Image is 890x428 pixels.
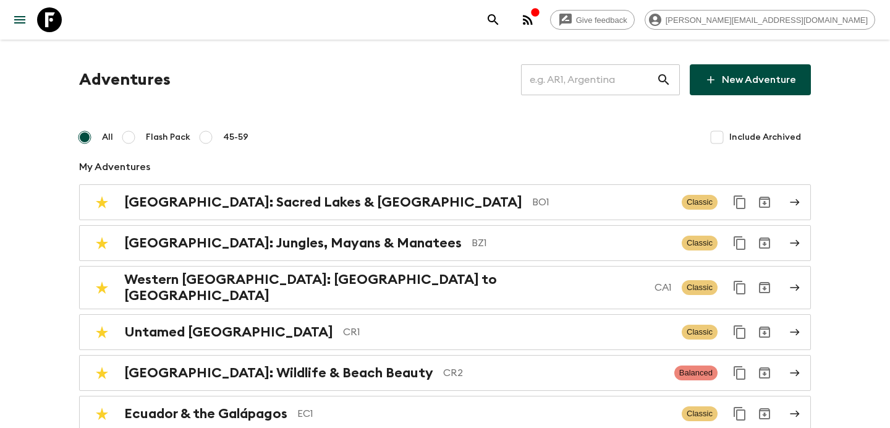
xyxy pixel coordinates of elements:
button: Archive [752,190,777,215]
button: search adventures [481,7,506,32]
a: [GEOGRAPHIC_DATA]: Sacred Lakes & [GEOGRAPHIC_DATA]BO1ClassicDuplicate for 45-59Archive [79,184,811,220]
h2: Untamed [GEOGRAPHIC_DATA] [124,324,333,340]
p: CR1 [343,325,672,340]
span: Classic [682,280,718,295]
button: Duplicate for 45-59 [727,190,752,215]
button: Archive [752,320,777,345]
input: e.g. AR1, Argentina [521,62,656,97]
p: BZ1 [472,236,672,250]
button: Archive [752,275,777,300]
div: [PERSON_NAME][EMAIL_ADDRESS][DOMAIN_NAME] [645,10,875,30]
p: CR2 [443,366,664,380]
p: CA1 [655,280,672,295]
a: Western [GEOGRAPHIC_DATA]: [GEOGRAPHIC_DATA] to [GEOGRAPHIC_DATA]CA1ClassicDuplicate for 45-59Arc... [79,266,811,309]
span: Classic [682,236,718,250]
button: Duplicate for 45-59 [727,401,752,426]
h1: Adventures [79,67,171,92]
h2: [GEOGRAPHIC_DATA]: Sacred Lakes & [GEOGRAPHIC_DATA] [124,194,522,210]
span: Classic [682,195,718,210]
p: BO1 [532,195,672,210]
h2: Ecuador & the Galápagos [124,406,287,422]
span: Classic [682,325,718,340]
button: Archive [752,231,777,255]
span: Classic [682,406,718,421]
a: [GEOGRAPHIC_DATA]: Wildlife & Beach BeautyCR2BalancedDuplicate for 45-59Archive [79,355,811,391]
a: [GEOGRAPHIC_DATA]: Jungles, Mayans & ManateesBZ1ClassicDuplicate for 45-59Archive [79,225,811,261]
h2: [GEOGRAPHIC_DATA]: Jungles, Mayans & Manatees [124,235,462,251]
a: Give feedback [550,10,635,30]
button: Duplicate for 45-59 [727,275,752,300]
span: [PERSON_NAME][EMAIL_ADDRESS][DOMAIN_NAME] [659,15,875,25]
button: Duplicate for 45-59 [727,231,752,255]
span: All [102,131,113,143]
button: menu [7,7,32,32]
button: Duplicate for 45-59 [727,320,752,345]
p: My Adventures [79,160,811,174]
button: Archive [752,401,777,426]
span: 45-59 [223,131,248,143]
a: New Adventure [690,64,811,95]
span: Include Archived [729,131,801,143]
p: EC1 [297,406,672,421]
button: Duplicate for 45-59 [727,361,752,385]
span: Flash Pack [146,131,190,143]
a: Untamed [GEOGRAPHIC_DATA]CR1ClassicDuplicate for 45-59Archive [79,314,811,350]
button: Archive [752,361,777,385]
h2: [GEOGRAPHIC_DATA]: Wildlife & Beach Beauty [124,365,433,381]
h2: Western [GEOGRAPHIC_DATA]: [GEOGRAPHIC_DATA] to [GEOGRAPHIC_DATA] [124,272,645,304]
span: Balanced [674,366,718,380]
span: Give feedback [569,15,634,25]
